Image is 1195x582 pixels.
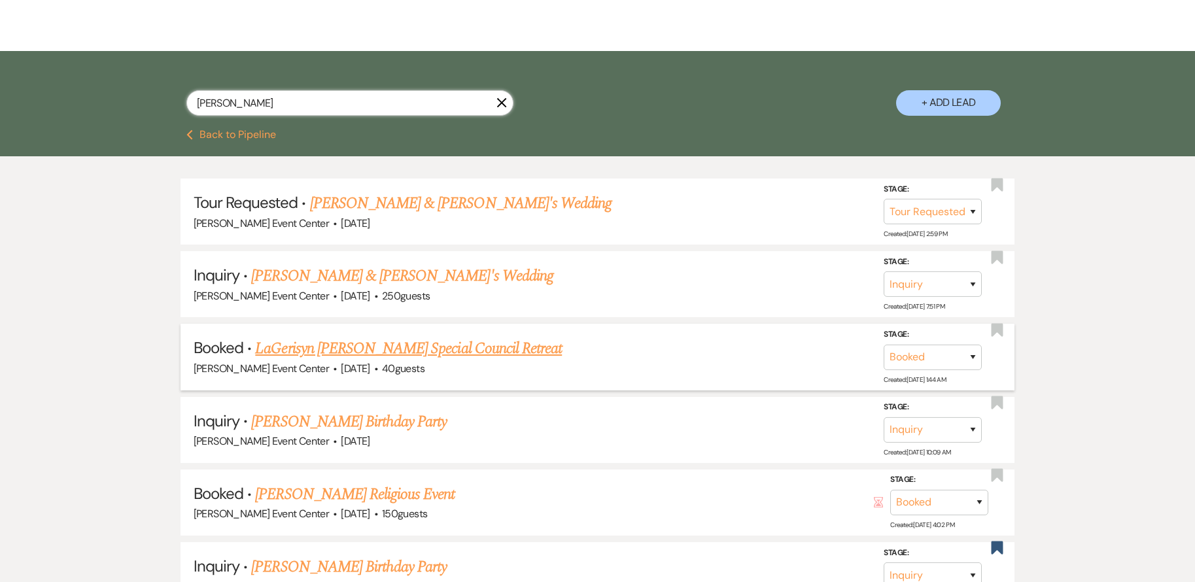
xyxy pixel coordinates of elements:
a: LaGerisyn [PERSON_NAME] Special Council Retreat [255,337,562,360]
label: Stage: [884,328,982,342]
span: [PERSON_NAME] Event Center [194,507,329,521]
span: [DATE] [341,507,370,521]
span: [PERSON_NAME] Event Center [194,289,329,303]
span: Booked [194,337,243,358]
span: [PERSON_NAME] Event Center [194,216,329,230]
span: [DATE] [341,362,370,375]
span: Created: [DATE] 1:44 AM [884,375,946,383]
span: 40 guests [382,362,424,375]
span: Inquiry [194,411,239,431]
button: + Add Lead [896,90,1001,116]
span: Inquiry [194,556,239,576]
a: [PERSON_NAME] & [PERSON_NAME]'s Wedding [310,192,612,215]
span: Inquiry [194,265,239,285]
span: Created: [DATE] 2:59 PM [884,230,947,238]
label: Stage: [884,255,982,269]
span: Tour Requested [194,192,298,213]
span: 150 guests [382,507,427,521]
label: Stage: [884,400,982,415]
input: Search by name, event date, email address or phone number [186,90,513,116]
span: 250 guests [382,289,430,303]
span: [PERSON_NAME] Event Center [194,362,329,375]
label: Stage: [890,473,988,487]
span: [PERSON_NAME] Event Center [194,434,329,448]
span: [DATE] [341,289,370,303]
span: [DATE] [341,216,370,230]
label: Stage: [884,182,982,196]
a: [PERSON_NAME] Birthday Party [251,410,447,434]
span: Created: [DATE] 7:51 PM [884,302,944,311]
label: Stage: [884,545,982,560]
span: [DATE] [341,434,370,448]
a: [PERSON_NAME] & [PERSON_NAME]'s Wedding [251,264,553,288]
span: Created: [DATE] 10:09 AM [884,448,950,456]
button: Back to Pipeline [186,129,276,140]
span: Created: [DATE] 4:02 PM [890,521,954,529]
a: [PERSON_NAME] Religious Event [255,483,455,506]
span: Booked [194,483,243,504]
a: [PERSON_NAME] Birthday Party [251,555,447,579]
